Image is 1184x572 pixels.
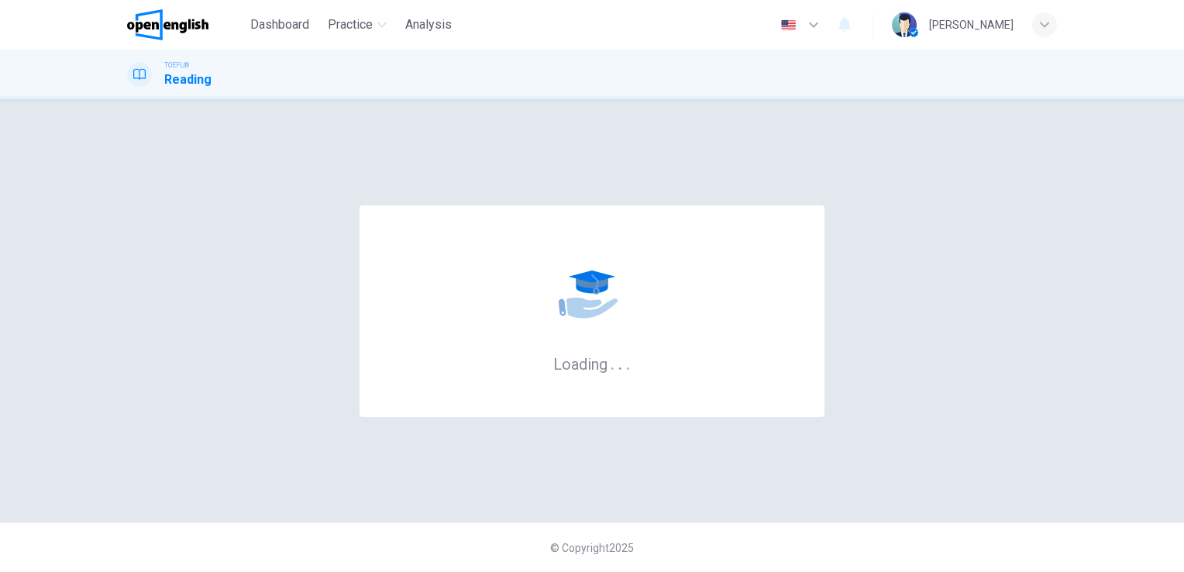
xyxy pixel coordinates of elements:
button: Practice [322,11,393,39]
h1: Reading [164,71,212,89]
img: OpenEnglish logo [127,9,208,40]
span: Practice [328,16,373,34]
img: Profile picture [892,12,917,37]
span: Dashboard [250,16,309,34]
button: Analysis [399,11,458,39]
h6: . [618,350,623,375]
h6: . [610,350,615,375]
span: © Copyright 2025 [550,542,634,554]
img: en [779,19,798,31]
button: Dashboard [244,11,315,39]
div: [PERSON_NAME] [929,16,1014,34]
h6: Loading [553,353,631,374]
a: OpenEnglish logo [127,9,244,40]
h6: . [625,350,631,375]
span: Analysis [405,16,452,34]
span: TOEFL® [164,60,189,71]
